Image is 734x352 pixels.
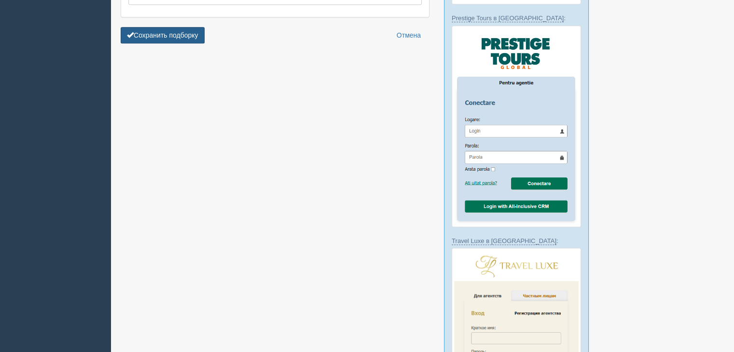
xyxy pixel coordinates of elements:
[390,27,427,43] a: Отмена
[452,26,581,227] img: prestige-tours-login-via-crm-for-travel-agents.png
[121,27,205,43] button: Сохранить подборку
[452,236,581,245] p: :
[452,237,556,245] a: Travel Luxe в [GEOGRAPHIC_DATA]
[452,14,564,22] a: Prestige Tours в [GEOGRAPHIC_DATA]
[452,14,581,23] p: :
